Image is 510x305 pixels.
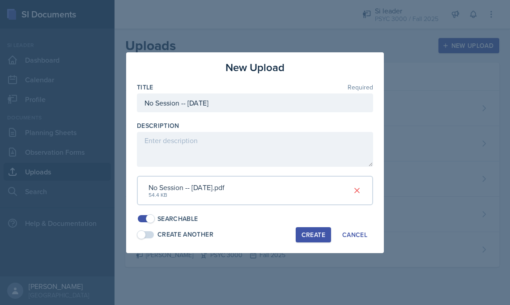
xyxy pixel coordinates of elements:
[348,84,373,90] span: Required
[137,83,153,92] label: Title
[302,231,325,238] div: Create
[157,230,213,239] div: Create Another
[336,227,373,242] button: Cancel
[157,214,198,224] div: Searchable
[137,121,179,130] label: Description
[296,227,331,242] button: Create
[225,59,285,76] h3: New Upload
[137,93,373,112] input: Enter title
[149,182,225,193] div: No Session -- [DATE].pdf
[149,191,225,199] div: 54.4 KB
[342,231,367,238] div: Cancel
